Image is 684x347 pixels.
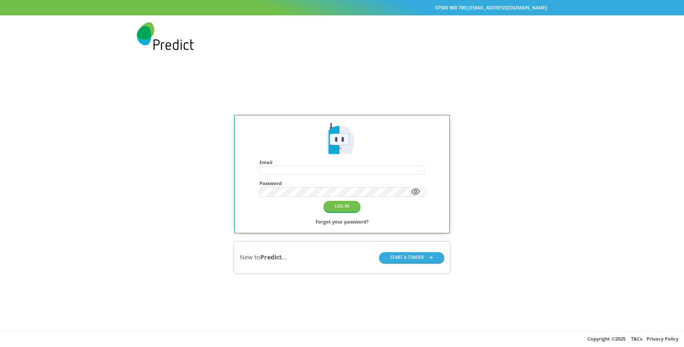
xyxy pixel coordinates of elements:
[631,335,642,342] a: T&Cs
[137,3,547,12] div: |
[469,4,547,11] a: [EMAIL_ADDRESS][DOMAIN_NAME]
[435,4,466,11] a: 07500 900 700
[324,122,359,156] img: Predict Mobile
[324,201,360,212] button: LOG IN
[646,335,678,342] a: Privacy Policy
[315,218,369,226] a: Forgot your password?
[260,253,282,261] b: Predict
[240,253,287,262] div: New to ...
[259,159,425,165] h4: Email
[379,252,444,263] button: START A TENDER
[137,22,194,50] img: Predict Mobile
[259,180,425,186] h4: Password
